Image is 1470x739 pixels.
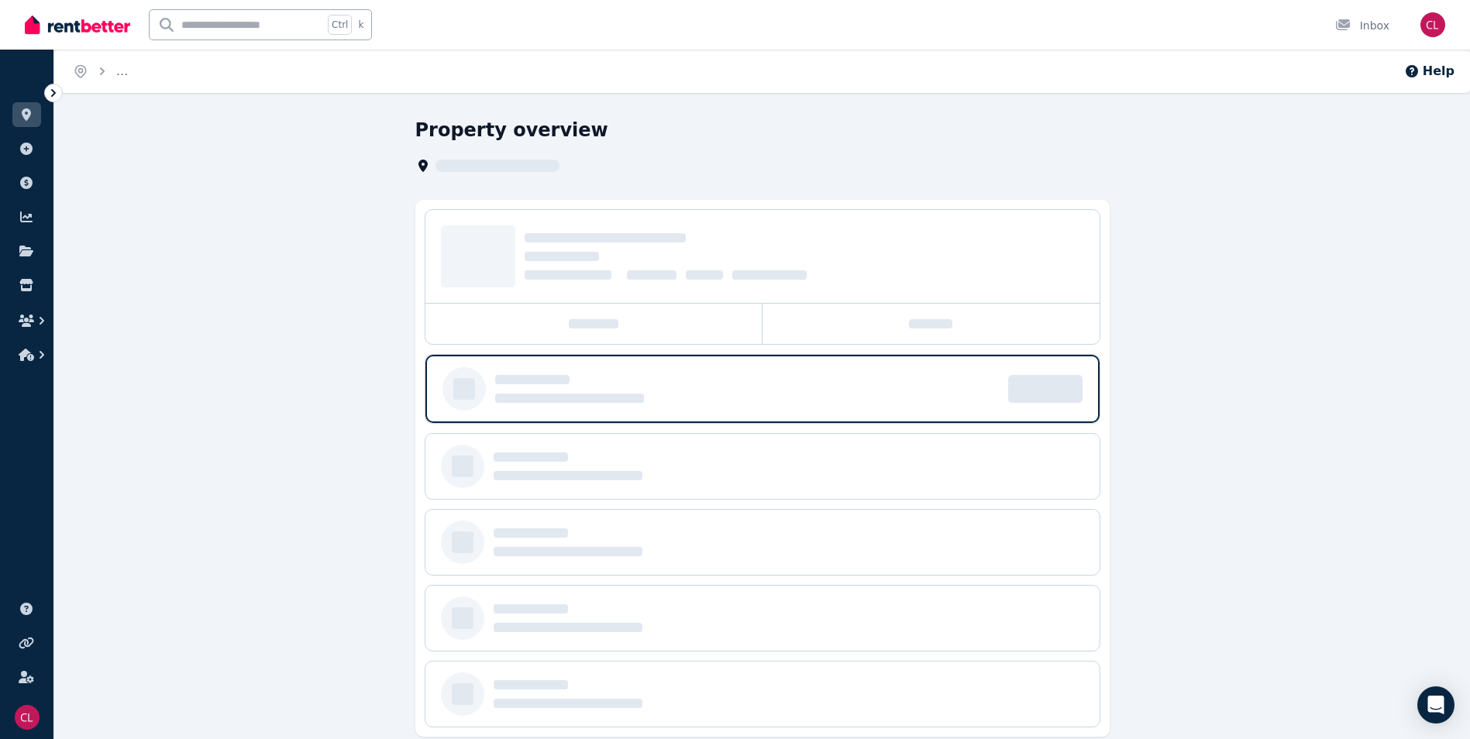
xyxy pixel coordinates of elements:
[415,118,608,143] h1: Property overview
[1335,18,1389,33] div: Inbox
[1420,12,1445,37] img: Charlach Pty Ltd
[15,705,40,730] img: Charlach Pty Ltd
[328,15,352,35] span: Ctrl
[25,13,130,36] img: RentBetter
[54,50,146,93] nav: Breadcrumb
[116,64,128,78] span: ...
[358,19,363,31] span: k
[1417,686,1455,724] div: Open Intercom Messenger
[1404,62,1455,81] button: Help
